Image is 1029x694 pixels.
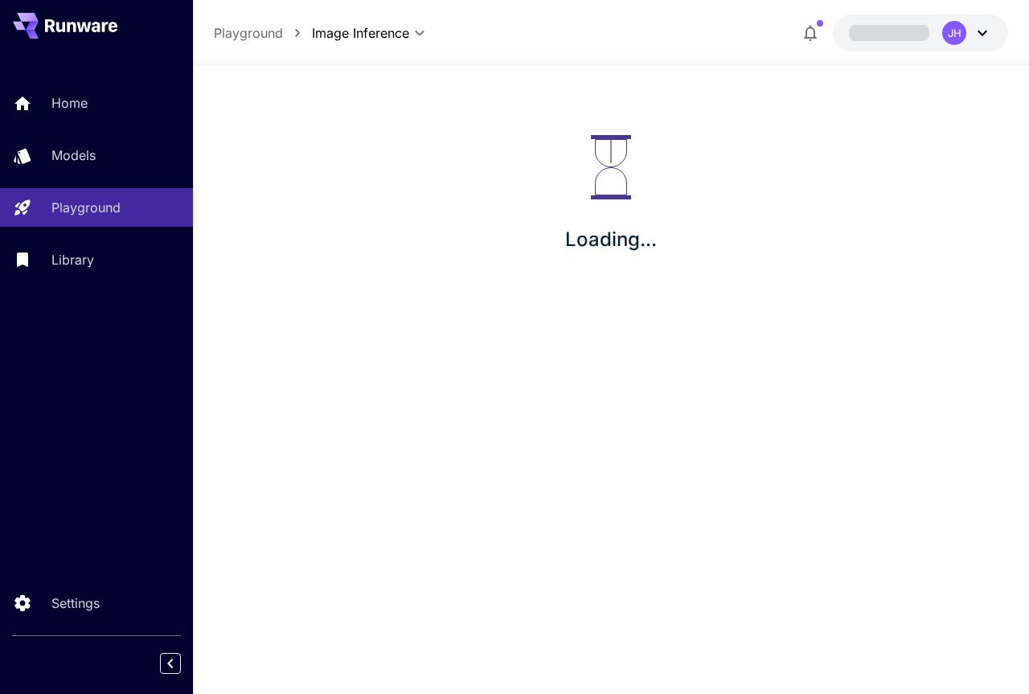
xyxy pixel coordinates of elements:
[312,23,409,43] span: Image Inference
[172,649,193,678] div: Collapse sidebar
[51,593,100,613] p: Settings
[51,198,121,217] p: Playground
[51,146,96,165] p: Models
[160,653,181,674] button: Collapse sidebar
[51,93,88,113] p: Home
[51,250,94,269] p: Library
[565,225,657,254] p: Loading...
[833,14,1008,51] button: JH
[942,21,966,45] div: JH
[214,23,312,43] nav: breadcrumb
[214,23,283,43] a: Playground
